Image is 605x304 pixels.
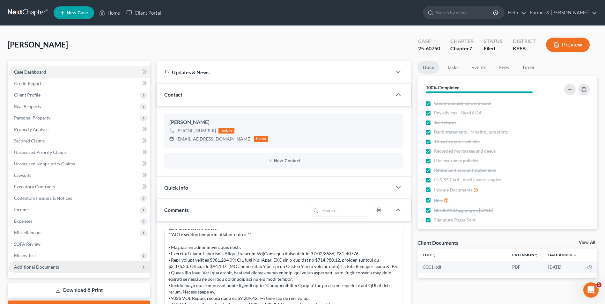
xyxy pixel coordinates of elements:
div: mobile [218,128,234,134]
span: SOFA Review [14,241,41,247]
span: Miscellaneous [14,230,42,235]
span: Unsecured Priority Claims [14,149,67,155]
input: Search... [320,205,371,216]
span: Bank statements - Missing June stmts [434,129,508,135]
a: Fees [494,61,514,74]
div: [EMAIL_ADDRESS][DOMAIN_NAME] [176,136,251,142]
a: Timer [517,61,540,74]
div: Chapter [450,45,474,52]
a: Titleunfold_more [423,252,436,257]
div: Chapter [450,38,474,45]
a: Credit Report [9,78,150,89]
iframe: Intercom live chat [583,282,599,298]
span: Real Property [14,104,41,109]
a: Secured Claims [9,135,150,147]
span: Signature Pages Sent [434,217,476,223]
a: View All [579,240,595,245]
a: Unsecured Nonpriority Claims [9,158,150,170]
a: Tasks [442,61,464,74]
div: 25-60750 [418,45,440,52]
span: Additional Documents [14,264,59,270]
span: Credit Counseling Certificate [434,100,491,106]
div: [PERSON_NAME] [169,119,398,126]
div: Client Documents [417,239,458,246]
td: [DATE] [543,261,582,273]
input: Search by name... [436,7,494,18]
a: Help [505,7,526,18]
a: SOFA Review [9,238,150,250]
span: Executory Contracts [14,184,55,189]
span: Means Test [14,253,36,258]
a: Events [466,61,491,74]
div: Case [418,38,440,45]
div: Status [484,38,503,45]
a: Download & Print [8,283,150,298]
span: Recorded mortgages and deeds [434,148,496,154]
span: Property Analysis [14,127,49,132]
span: Expenses [14,218,32,224]
i: expand_more [573,253,577,257]
span: Retirement account statements [434,167,496,173]
a: Extensionunfold_more [512,252,538,257]
span: Comments [164,207,189,213]
strong: 100% Completed [426,85,460,90]
span: Unsecured Nonpriority Claims [14,161,75,166]
span: Credit Report [14,81,41,86]
span: Client Profile [14,92,41,98]
i: unfold_more [534,253,538,257]
span: 7 [469,45,472,51]
span: New Case [67,11,88,15]
span: Quick Info [164,185,188,191]
div: home [254,136,268,142]
span: Titles to motor vehicles [434,138,480,145]
a: Docs [417,61,439,74]
td: CCC1-pdf [417,261,507,273]
span: Life insurance policies [434,157,478,164]
a: Home [96,7,123,18]
button: Preview [546,38,590,52]
span: REVIEWED signing on [DATE] [434,207,493,214]
span: Contact [164,91,182,98]
a: Case Dashboard [9,66,150,78]
a: Farmer & [PERSON_NAME] [527,7,597,18]
span: Secured Claims [14,138,45,143]
span: Case Dashboard [14,69,46,75]
div: [PHONE_NUMBER] [176,127,216,134]
div: District [513,38,536,45]
td: PDF [507,261,543,273]
a: Property Analysis [9,124,150,135]
a: Date Added expand_more [548,252,577,257]
span: Income [14,207,29,212]
span: ID & SS Card - need clearer copies [434,177,501,183]
i: unfold_more [432,253,436,257]
span: Bills [434,197,443,204]
span: Codebtors Insiders & Notices [14,195,72,201]
span: Tax returns [434,119,456,126]
a: Lawsuits [9,170,150,181]
a: Unsecured Priority Claims [9,147,150,158]
div: Filed [484,45,503,52]
span: Personal Property [14,115,50,120]
button: New Contact [169,158,398,163]
span: Pay advices - Need 6/24 [434,110,481,116]
div: KYEB [513,45,536,52]
span: Income Documents [434,187,472,193]
span: [PERSON_NAME] [8,40,68,49]
a: Executory Contracts [9,181,150,192]
span: 1 [596,282,601,287]
a: Client Portal [123,7,165,18]
span: Lawsuits [14,172,31,178]
div: Updates & News [164,69,384,76]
